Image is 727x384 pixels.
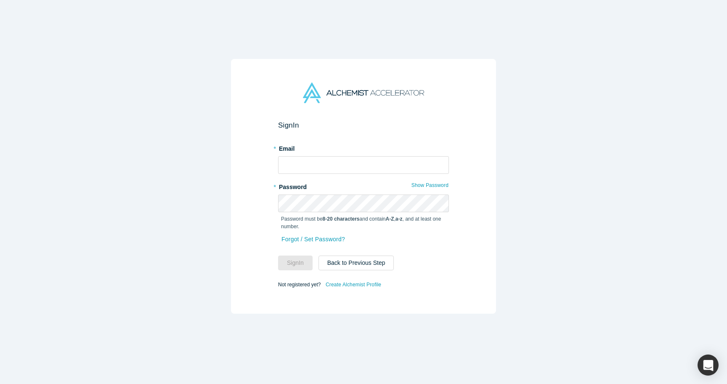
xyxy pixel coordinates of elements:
[281,232,345,247] a: Forgot / Set Password?
[386,216,394,222] strong: A-Z
[303,83,424,103] img: Alchemist Accelerator Logo
[281,215,446,230] p: Password must be and contain , , and at least one number.
[318,256,394,270] button: Back to Previous Step
[278,121,449,130] h2: Sign In
[278,281,321,287] span: Not registered yet?
[395,216,403,222] strong: a-z
[325,279,382,290] a: Create Alchemist Profile
[278,141,449,153] label: Email
[411,180,449,191] button: Show Password
[278,256,313,270] button: SignIn
[323,216,360,222] strong: 8-20 characters
[278,180,449,192] label: Password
